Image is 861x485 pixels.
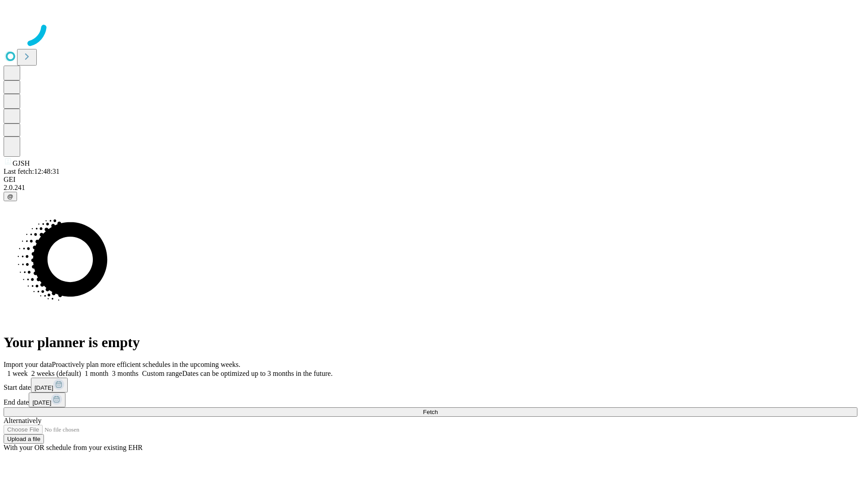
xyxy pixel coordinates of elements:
[29,392,65,407] button: [DATE]
[4,444,143,451] span: With your OR schedule from your existing EHR
[52,361,240,368] span: Proactively plan more efficient schedules in the upcoming weeks.
[32,399,51,406] span: [DATE]
[31,370,81,377] span: 2 weeks (default)
[142,370,182,377] span: Custom range
[7,193,13,200] span: @
[112,370,139,377] span: 3 months
[4,417,41,424] span: Alternatively
[85,370,109,377] span: 1 month
[4,434,44,444] button: Upload a file
[4,176,857,184] div: GEI
[4,407,857,417] button: Fetch
[4,184,857,192] div: 2.0.241
[4,378,857,392] div: Start date
[4,334,857,351] h1: Your planner is empty
[31,378,68,392] button: [DATE]
[423,409,438,415] span: Fetch
[7,370,28,377] span: 1 week
[4,168,60,175] span: Last fetch: 12:48:31
[35,384,53,391] span: [DATE]
[4,192,17,201] button: @
[4,361,52,368] span: Import your data
[182,370,332,377] span: Dates can be optimized up to 3 months in the future.
[4,392,857,407] div: End date
[13,159,30,167] span: GJSH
